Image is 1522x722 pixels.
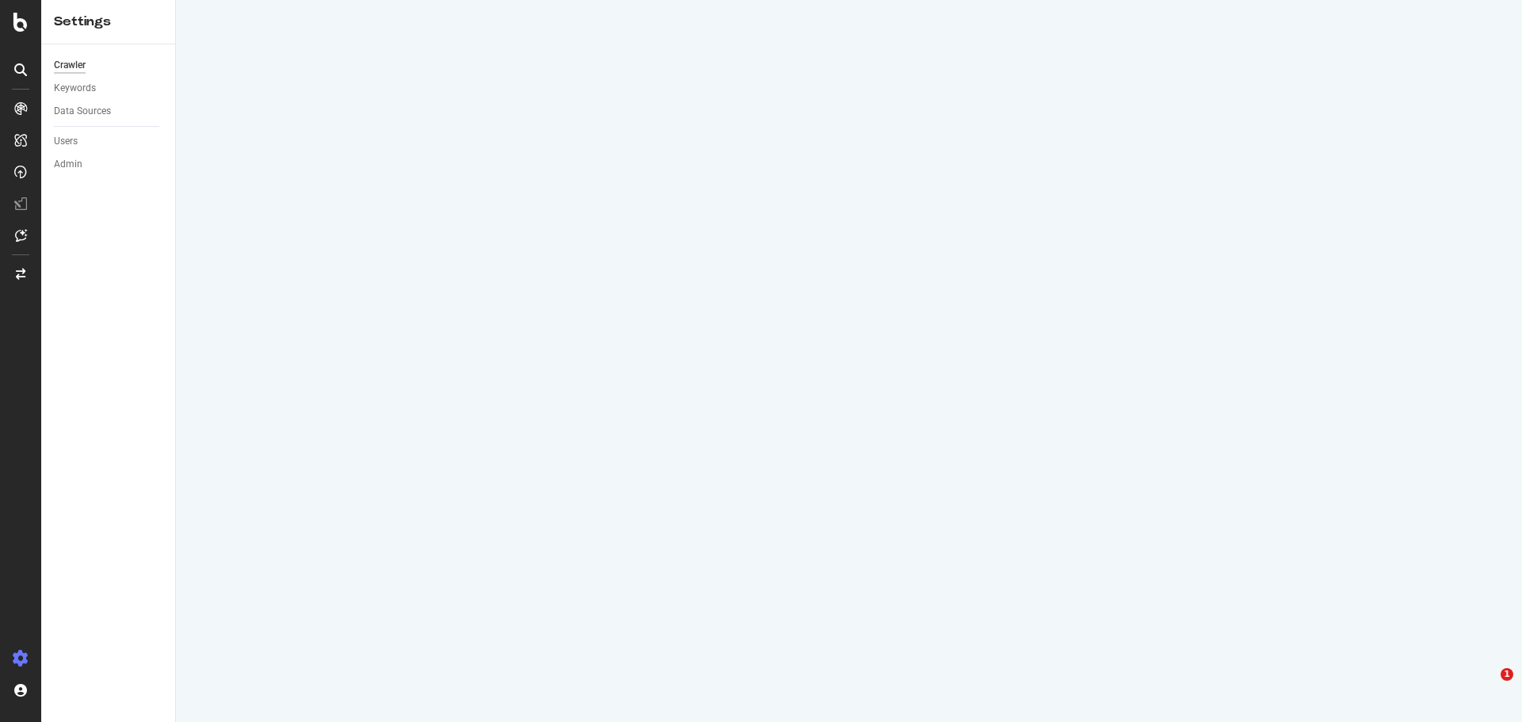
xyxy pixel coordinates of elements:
[54,133,164,150] a: Users
[54,156,82,173] div: Admin
[54,103,164,120] a: Data Sources
[54,103,111,120] div: Data Sources
[54,133,78,150] div: Users
[54,80,164,97] a: Keywords
[1468,668,1506,706] iframe: Intercom live chat
[54,156,164,173] a: Admin
[54,57,164,74] a: Crawler
[54,57,86,74] div: Crawler
[54,80,96,97] div: Keywords
[54,13,163,31] div: Settings
[1501,668,1513,681] span: 1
